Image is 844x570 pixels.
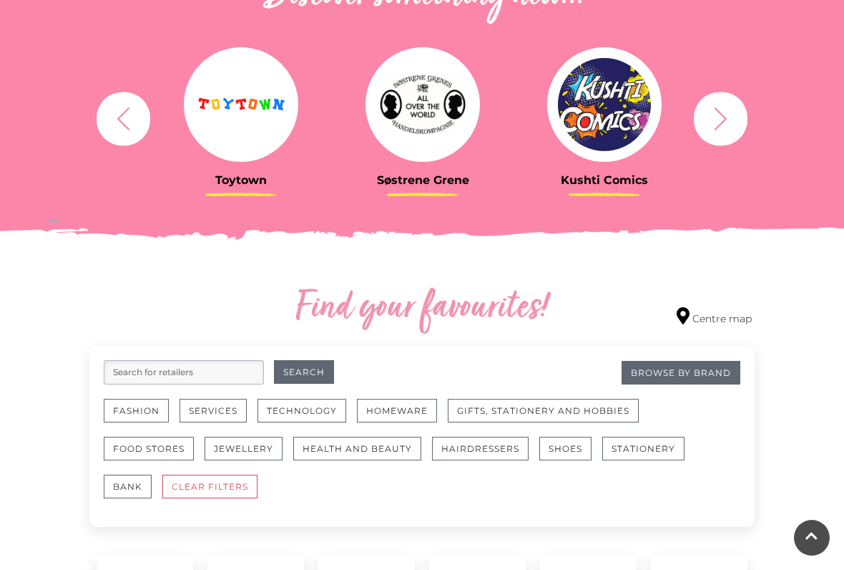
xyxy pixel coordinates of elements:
a: Kushti Comics [524,47,684,187]
button: Search [274,360,334,384]
a: Centre map [677,307,752,327]
a: Hairdressers [432,437,539,475]
button: Homeware [357,399,437,422]
a: Health and Beauty [293,437,432,475]
a: Technology [257,399,357,437]
h2: Find your favourites! [204,286,640,332]
h3: Toytown [161,173,321,187]
h3: Kushti Comics [524,173,684,187]
a: Services [180,399,257,437]
a: Browse By Brand [622,361,740,385]
button: Shoes [539,437,592,460]
a: Homeware [357,399,448,437]
button: Hairdressers [432,437,529,460]
a: Fashion [104,399,180,437]
input: Search for retailers [104,360,264,385]
button: Services [180,399,247,422]
button: Jewellery [205,437,283,460]
a: Stationery [602,437,695,475]
a: Gifts, Stationery and Hobbies [448,399,649,437]
a: Søstrene Grene [343,47,503,187]
a: CLEAR FILTERS [162,475,268,513]
h3: Søstrene Grene [343,173,503,187]
button: Fashion [104,399,169,422]
a: Shoes [539,437,602,475]
button: Food Stores [104,437,194,460]
a: Bank [104,475,162,513]
button: Health and Beauty [293,437,421,460]
a: Toytown [161,47,321,187]
button: Stationery [602,437,684,460]
button: Technology [257,399,346,422]
a: Jewellery [205,437,293,475]
button: Gifts, Stationery and Hobbies [448,399,639,422]
button: Bank [104,475,152,498]
a: Food Stores [104,437,205,475]
button: CLEAR FILTERS [162,475,257,498]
